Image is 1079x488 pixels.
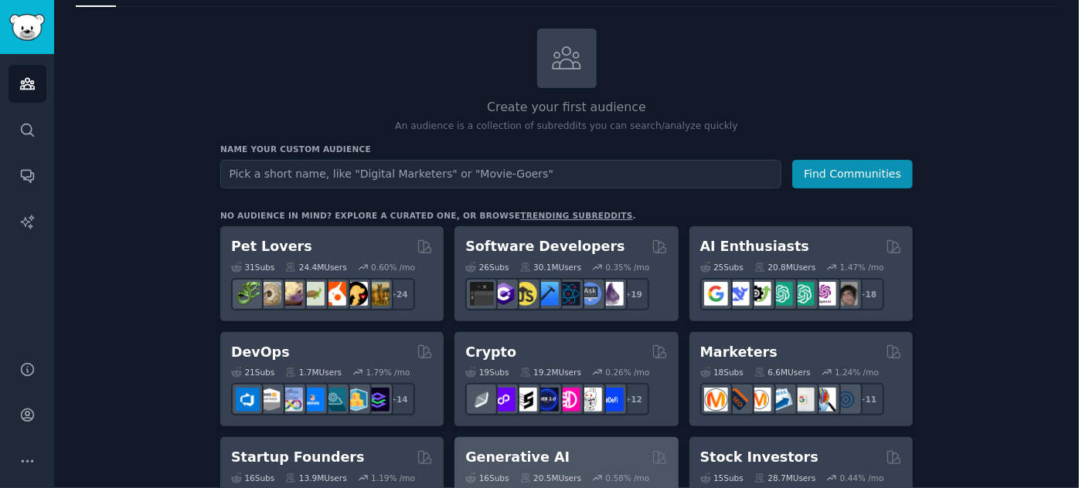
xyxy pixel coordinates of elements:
[366,388,390,412] img: PlatformEngineers
[465,448,570,467] h2: Generative AI
[322,282,346,306] img: cockatiel
[344,388,368,412] img: aws_cdk
[606,473,650,483] div: 0.58 % /mo
[792,160,913,188] button: Find Communities
[769,388,793,412] img: Emailmarketing
[257,282,281,306] img: ballpython
[606,262,650,273] div: 0.35 % /mo
[704,282,728,306] img: GoogleGeminiAI
[747,282,771,306] img: AItoolsCatalog
[852,278,884,310] div: + 18
[754,367,811,378] div: 6.6M Users
[220,120,913,134] p: An audience is a collection of subreddits you can search/analyze quickly
[557,282,580,306] img: reactnative
[812,388,836,412] img: MarketingResearch
[535,388,559,412] img: web3
[726,282,750,306] img: DeepSeek
[236,282,260,306] img: herpetology
[700,237,809,256] h2: AI Enthusiasts
[520,367,581,378] div: 19.2M Users
[700,473,744,483] div: 15 Sub s
[470,282,494,306] img: software
[700,367,744,378] div: 18 Sub s
[513,388,537,412] img: ethstaker
[520,211,632,220] a: trending subreddits
[492,282,516,306] img: csharp
[791,282,815,306] img: chatgpt_prompts_
[520,262,581,273] div: 30.1M Users
[231,262,274,273] div: 31 Sub s
[301,388,325,412] img: DevOpsLinks
[747,388,771,412] img: AskMarketing
[231,367,274,378] div: 21 Sub s
[383,383,415,415] div: + 14
[383,278,415,310] div: + 24
[578,388,602,412] img: CryptoNews
[279,388,303,412] img: Docker_DevOps
[322,388,346,412] img: platformengineering
[840,262,884,273] div: 1.47 % /mo
[344,282,368,306] img: PetAdvice
[9,14,45,41] img: GummySearch logo
[700,448,819,467] h2: Stock Investors
[257,388,281,412] img: AWS_Certified_Experts
[557,388,580,412] img: defiblockchain
[231,448,364,467] h2: Startup Founders
[840,473,884,483] div: 0.44 % /mo
[578,282,602,306] img: AskComputerScience
[754,262,815,273] div: 20.8M Users
[465,237,625,256] h2: Software Developers
[535,282,559,306] img: iOSProgramming
[513,282,537,306] img: learnjavascript
[704,388,728,412] img: content_marketing
[791,388,815,412] img: googleads
[220,160,781,188] input: Pick a short name, like "Digital Marketers" or "Movie-Goers"
[371,473,415,483] div: 1.19 % /mo
[366,367,410,378] div: 1.79 % /mo
[812,282,836,306] img: OpenAIDev
[285,367,342,378] div: 1.7M Users
[617,278,649,310] div: + 19
[301,282,325,306] img: turtle
[231,343,290,362] h2: DevOps
[520,473,581,483] div: 20.5M Users
[371,262,415,273] div: 0.60 % /mo
[834,388,858,412] img: OnlineMarketing
[835,367,879,378] div: 1.24 % /mo
[220,98,913,117] h2: Create your first audience
[600,388,624,412] img: defi_
[465,473,509,483] div: 16 Sub s
[492,388,516,412] img: 0xPolygon
[236,388,260,412] img: azuredevops
[285,262,346,273] div: 24.4M Users
[700,262,744,273] div: 25 Sub s
[769,282,793,306] img: chatgpt_promptDesign
[465,343,516,362] h2: Crypto
[606,367,650,378] div: 0.26 % /mo
[220,210,636,221] div: No audience in mind? Explore a curated one, or browse .
[366,282,390,306] img: dogbreed
[231,237,312,256] h2: Pet Lovers
[470,388,494,412] img: ethfinance
[754,473,815,483] div: 28.7M Users
[617,383,649,415] div: + 12
[231,473,274,483] div: 16 Sub s
[852,383,884,415] div: + 11
[220,144,913,154] h3: Name your custom audience
[279,282,303,306] img: leopardgeckos
[600,282,624,306] img: elixir
[465,262,509,273] div: 26 Sub s
[700,343,778,362] h2: Marketers
[285,473,346,483] div: 13.9M Users
[834,282,858,306] img: ArtificalIntelligence
[726,388,750,412] img: bigseo
[465,367,509,378] div: 19 Sub s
